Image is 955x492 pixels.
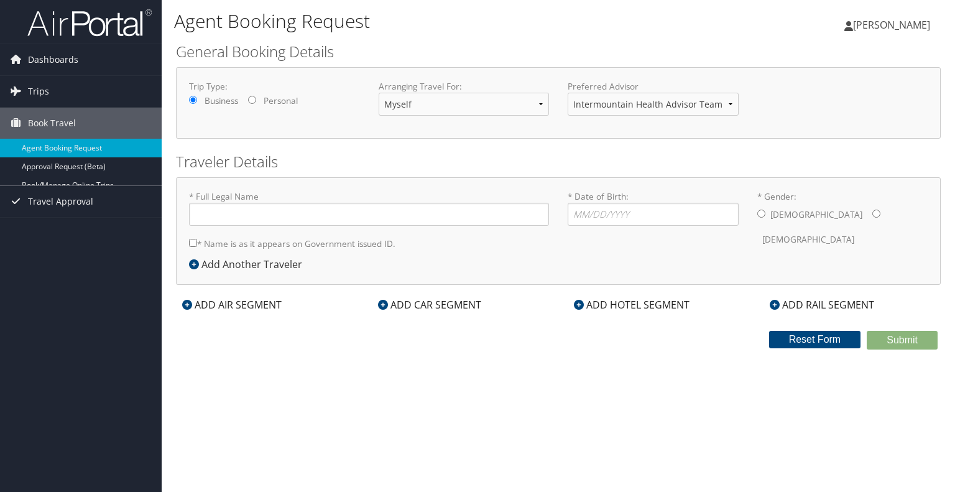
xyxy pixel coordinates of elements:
[189,203,549,226] input: * Full Legal Name
[28,44,78,75] span: Dashboards
[844,6,943,44] a: [PERSON_NAME]
[770,203,862,226] label: [DEMOGRAPHIC_DATA]
[189,239,197,247] input: * Name is as it appears on Government issued ID.
[189,232,395,255] label: * Name is as it appears on Government issued ID.
[174,8,686,34] h1: Agent Booking Request
[176,297,288,312] div: ADD AIR SEGMENT
[176,151,941,172] h2: Traveler Details
[28,108,76,139] span: Book Travel
[189,257,308,272] div: Add Another Traveler
[757,190,928,252] label: * Gender:
[769,331,861,348] button: Reset Form
[867,331,938,350] button: Submit
[372,297,487,312] div: ADD CAR SEGMENT
[568,297,696,312] div: ADD HOTEL SEGMENT
[189,80,360,93] label: Trip Type:
[853,18,930,32] span: [PERSON_NAME]
[28,76,49,107] span: Trips
[379,80,550,93] label: Arranging Travel For:
[764,297,880,312] div: ADD RAIL SEGMENT
[762,228,854,251] label: [DEMOGRAPHIC_DATA]
[568,203,739,226] input: * Date of Birth:
[264,95,298,107] label: Personal
[27,8,152,37] img: airportal-logo.png
[568,190,739,226] label: * Date of Birth:
[872,210,880,218] input: * Gender:[DEMOGRAPHIC_DATA][DEMOGRAPHIC_DATA]
[28,186,93,217] span: Travel Approval
[189,190,549,226] label: * Full Legal Name
[757,210,765,218] input: * Gender:[DEMOGRAPHIC_DATA][DEMOGRAPHIC_DATA]
[205,95,238,107] label: Business
[176,41,941,62] h2: General Booking Details
[568,80,739,93] label: Preferred Advisor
